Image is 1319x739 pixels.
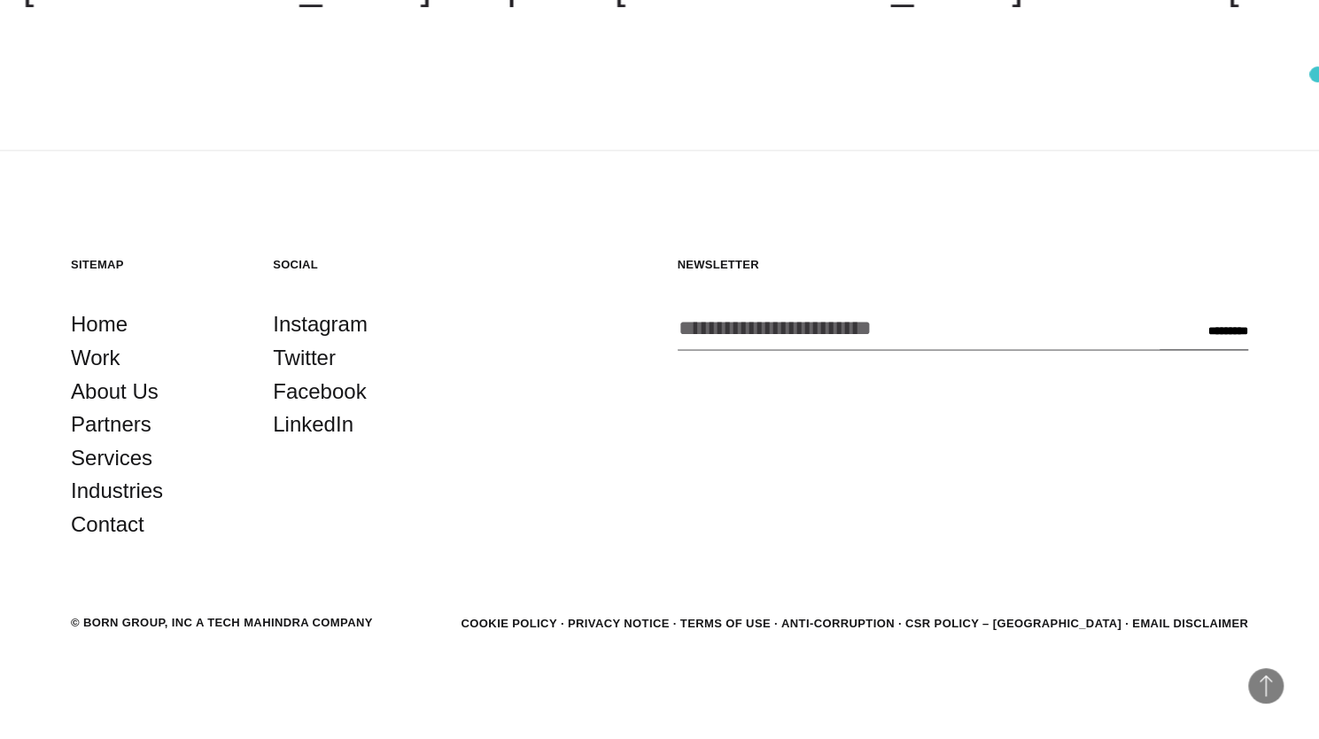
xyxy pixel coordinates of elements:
[71,441,152,475] a: Services
[71,408,151,441] a: Partners
[71,508,144,541] a: Contact
[905,617,1121,630] a: CSR POLICY – [GEOGRAPHIC_DATA]
[71,341,120,375] a: Work
[461,617,556,630] a: Cookie Policy
[273,257,439,272] h5: Social
[273,408,353,441] a: LinkedIn
[273,375,366,408] a: Facebook
[680,617,771,630] a: Terms of Use
[273,307,368,341] a: Instagram
[781,617,895,630] a: Anti-Corruption
[71,375,159,408] a: About Us
[71,614,373,632] div: © BORN GROUP, INC A Tech Mahindra Company
[273,341,336,375] a: Twitter
[71,307,128,341] a: Home
[1132,617,1248,630] a: Email Disclaimer
[568,617,670,630] a: Privacy Notice
[71,257,237,272] h5: Sitemap
[678,257,1249,272] h5: Newsletter
[71,474,163,508] a: Industries
[1248,668,1284,704] button: Back to Top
